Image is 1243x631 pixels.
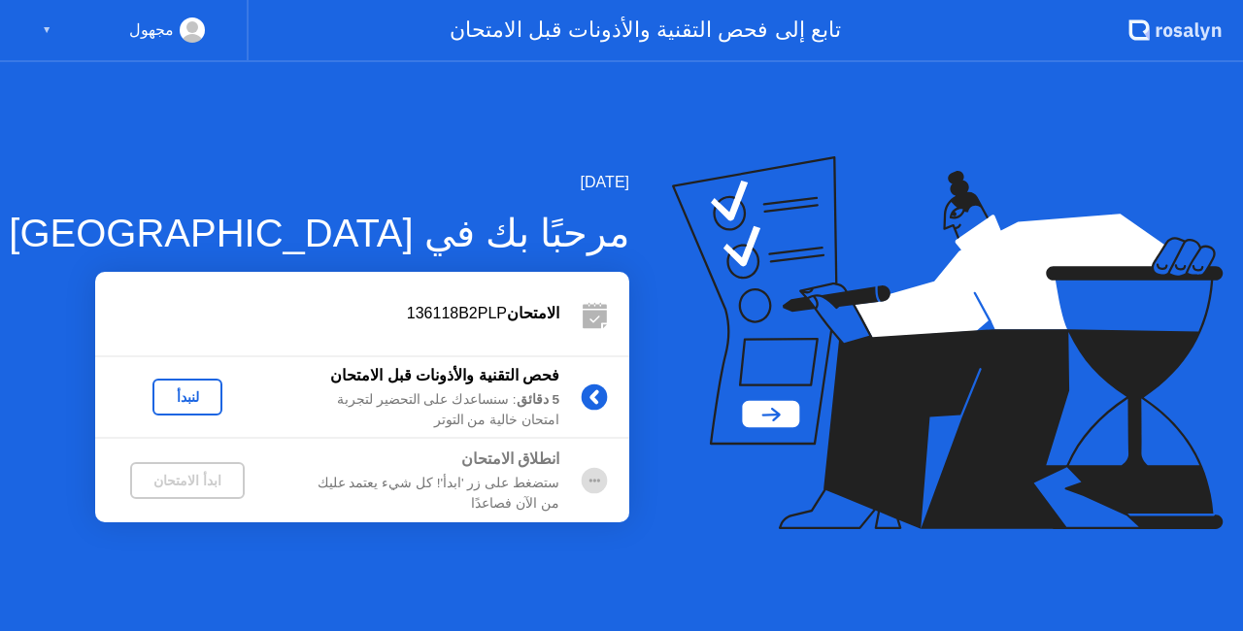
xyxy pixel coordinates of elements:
div: 136118B2PLP [95,302,559,325]
div: ستضغط على زر 'ابدأ'! كل شيء يعتمد عليك من الآن فصاعدًا [280,474,559,514]
div: لنبدأ [160,389,215,405]
b: الامتحان [507,305,559,321]
b: انطلاق الامتحان [461,450,559,467]
div: ▼ [42,17,51,43]
div: مجهول [129,17,174,43]
b: 5 دقائق [517,392,559,407]
div: ابدأ الامتحان [138,473,237,488]
b: فحص التقنية والأذونات قبل الامتحان [330,367,559,383]
button: لنبدأ [152,379,222,415]
div: مرحبًا بك في [GEOGRAPHIC_DATA] [9,204,629,262]
div: [DATE] [9,171,629,194]
div: : سنساعدك على التحضير لتجربة امتحان خالية من التوتر [280,390,559,430]
button: ابدأ الامتحان [130,462,245,499]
